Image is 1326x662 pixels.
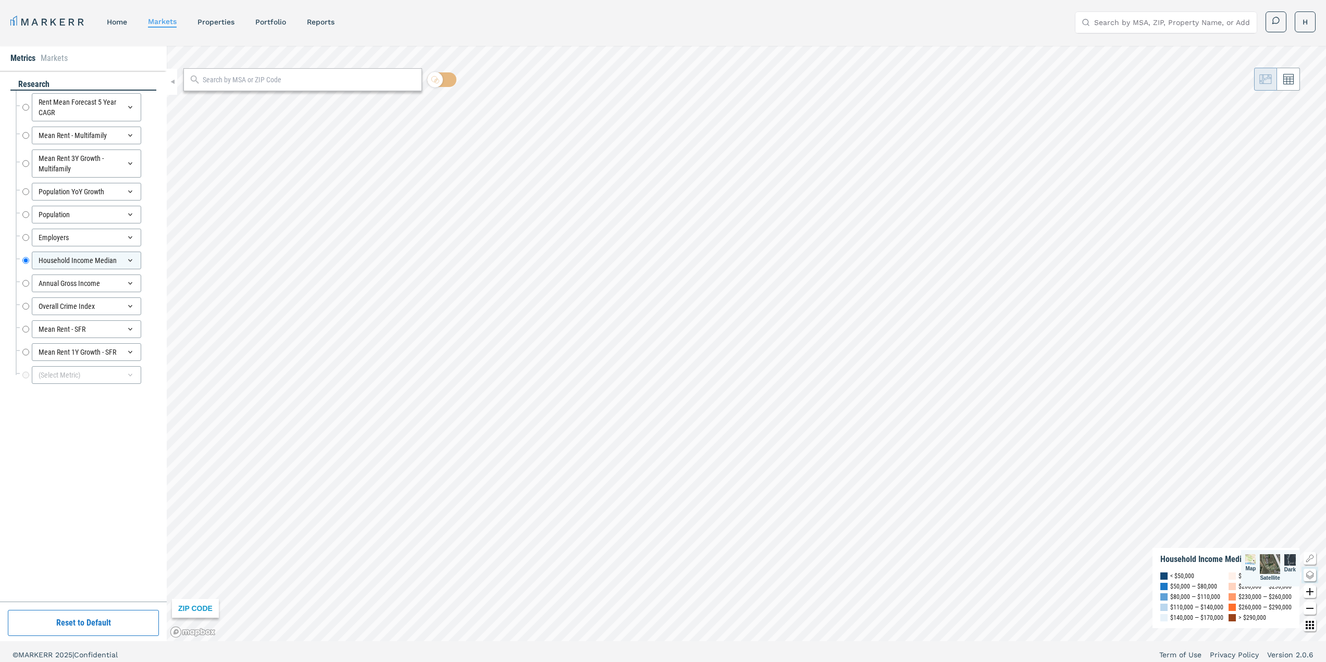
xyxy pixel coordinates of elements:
[1304,552,1316,565] button: Show/Hide Legend Map Button
[203,74,417,85] input: Search by MSA or ZIP Code
[10,15,86,29] a: MARKERR
[18,651,55,659] span: MARKERR
[107,18,127,26] a: home
[10,52,35,65] li: Metrics
[41,52,68,65] li: Markets
[1238,581,1292,592] div: $200,000 — $230,000
[1238,602,1292,613] div: $260,000 — $290,000
[1094,12,1250,33] input: Search by MSA, ZIP, Property Name, or Address
[32,149,141,178] div: Mean Rent 3Y Growth - Multifamily
[55,651,74,659] span: 2025 |
[32,366,141,384] div: (Select Metric)
[32,252,141,269] div: Household Income Median
[1304,569,1316,581] button: Change style map button
[1159,649,1201,660] a: Term of Use
[1304,602,1316,615] button: Zoom out map button
[1170,613,1223,623] div: $140,000 — $170,000
[148,17,177,26] a: markets
[172,599,219,618] div: ZIP CODE
[32,297,141,315] div: Overall Crime Index
[1260,554,1280,574] img: View
[74,651,118,659] span: Confidential
[32,229,141,246] div: Employers
[1238,592,1292,602] div: $230,000 — $260,000
[32,127,141,144] div: Mean Rent - Multifamily
[1170,592,1220,602] div: $80,000 — $110,000
[1267,649,1313,660] a: Version 2.0.6
[1170,581,1217,592] div: $50,000 — $80,000
[10,79,156,91] div: research
[255,18,286,26] a: Portfolio
[1238,571,1292,581] div: $170,000 — $200,000
[32,183,141,201] div: Population YoY Growth
[13,651,18,659] span: ©
[1160,554,1250,565] div: Household Income Median
[307,18,334,26] a: reports
[1303,17,1308,27] span: H
[1295,11,1316,32] button: H
[1238,613,1266,623] div: > $290,000
[1304,619,1316,631] button: Other options map button
[32,320,141,338] div: Mean Rent - SFR
[32,206,141,223] div: Population
[1170,571,1194,581] div: < $50,000
[170,626,216,638] a: Mapbox logo
[1170,602,1223,613] div: $110,000 — $140,000
[1260,554,1280,582] div: Satellite
[1245,554,1256,565] img: View
[1245,554,1256,582] div: Map
[32,343,141,361] div: Mean Rent 1Y Growth - SFR
[1210,649,1259,660] a: Privacy Policy
[32,93,141,121] div: Rent Mean Forecast 5 Year CAGR
[1304,585,1316,598] button: Zoom in map button
[32,274,141,292] div: Annual Gross Income
[8,610,159,636] button: Reset to Default
[197,18,234,26] a: properties
[167,46,1326,641] canvas: Map
[1284,554,1296,566] img: View
[1284,554,1296,582] div: Dark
